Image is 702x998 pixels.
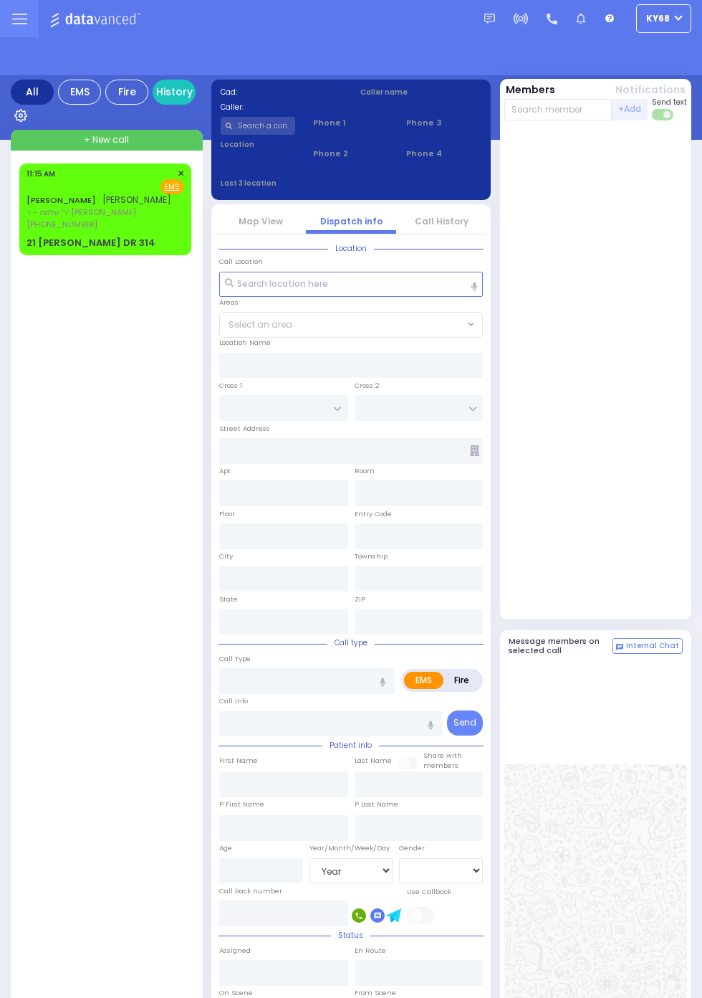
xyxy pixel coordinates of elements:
div: All [11,80,54,105]
span: Phone 2 [313,148,388,160]
span: [PERSON_NAME] [102,194,171,206]
div: Fire [105,80,148,105]
button: Internal Chat [612,638,683,654]
label: Last 3 location [221,178,352,189]
img: message.svg [484,14,495,24]
a: Dispatch info [320,215,383,227]
label: En Route [355,946,386,956]
button: Members [506,82,555,98]
span: Send text [652,97,687,108]
span: ✕ [178,168,184,180]
span: Select an area [229,318,292,331]
label: Last Name [355,756,392,766]
span: members [423,761,458,770]
input: Search member [504,99,612,120]
a: [PERSON_NAME] [27,194,96,206]
label: Street Address [219,424,270,434]
label: Cross 1 [219,381,242,391]
span: Status [331,930,370,941]
div: EMS [58,80,101,105]
small: Share with [423,751,462,760]
label: ZIP [355,594,365,604]
label: On Scene [219,988,253,998]
u: EMS [165,181,180,192]
label: Assigned [219,946,251,956]
label: Township [355,551,388,561]
button: Notifications [615,82,686,98]
label: State [219,594,238,604]
span: Phone 4 [406,148,481,160]
span: Other building occupants [470,445,479,456]
a: Map View [239,215,283,227]
img: Logo [49,10,145,28]
label: Location [221,139,296,150]
label: Cad: [221,87,342,98]
button: Send [447,711,483,736]
label: Age [219,843,232,853]
div: 21 [PERSON_NAME] DR 314 [27,236,155,250]
input: Search a contact [221,117,296,135]
label: Call back number [219,886,282,896]
label: P First Name [219,799,264,809]
label: Turn off text [652,108,675,122]
label: Location Name [219,338,271,348]
span: Patient info [322,740,379,751]
label: Entry Code [355,509,392,519]
span: Location [328,243,374,254]
input: Search location here [219,272,483,298]
span: Internal Chat [626,641,679,651]
label: Room [355,466,375,476]
span: Call type [327,637,375,648]
label: Floor [219,509,235,519]
span: 11:15 AM [27,168,55,179]
label: First Name [219,756,258,766]
a: History [153,80,196,105]
span: Phone 1 [313,117,388,129]
label: Call Type [219,654,251,664]
div: Year/Month/Week/Day [309,843,393,853]
button: ky68 [636,4,691,33]
label: City [219,551,233,561]
label: Call Location [219,257,263,267]
span: ky68 [646,12,670,25]
label: EMS [404,672,443,689]
label: P Last Name [355,799,398,809]
label: Apt [219,466,231,476]
label: Use Callback [407,887,451,897]
label: Cross 2 [355,381,380,391]
label: Fire [443,672,481,689]
span: Phone 3 [406,117,481,129]
a: Call History [415,215,468,227]
label: Caller name [360,87,482,98]
label: Call Info [219,696,248,706]
label: Areas [219,298,239,308]
label: Gender [399,843,425,853]
h5: Message members on selected call [509,637,613,655]
img: comment-alt.png [616,644,623,651]
span: + New call [84,133,129,146]
span: ר' שלמה - ר' [PERSON_NAME] [27,206,171,219]
label: Caller: [221,102,342,113]
span: [PHONE_NUMBER] [27,219,97,230]
label: From Scene [355,988,396,998]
